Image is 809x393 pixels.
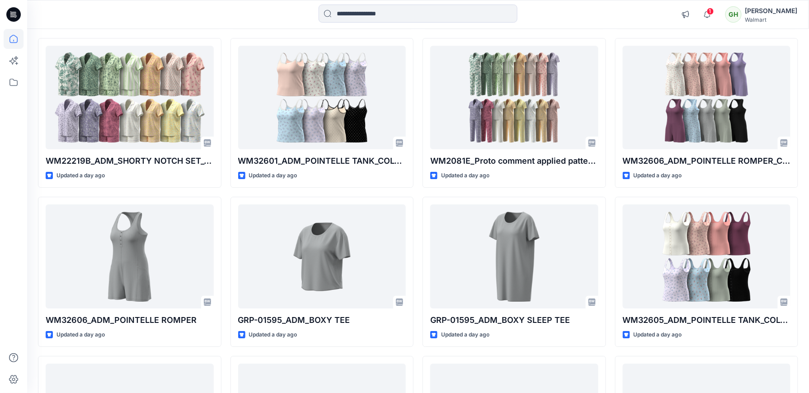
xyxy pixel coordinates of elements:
[238,46,406,149] a: WM32601_ADM_POINTELLE TANK_COLORWAY
[707,8,714,15] span: 1
[623,314,791,327] p: WM32605_ADM_POINTELLE TANK_COLORWAY
[249,330,297,340] p: Updated a day ago
[441,171,489,180] p: Updated a day ago
[623,204,791,308] a: WM32605_ADM_POINTELLE TANK_COLORWAY
[634,330,682,340] p: Updated a day ago
[430,314,598,327] p: GRP-01595_ADM_BOXY SLEEP TEE
[46,46,214,149] a: WM22219B_ADM_SHORTY NOTCH SET_COLORWAY
[46,155,214,167] p: WM22219B_ADM_SHORTY NOTCH SET_COLORWAY
[238,155,406,167] p: WM32601_ADM_POINTELLE TANK_COLORWAY
[249,171,297,180] p: Updated a day ago
[725,6,742,23] div: GH
[623,46,791,149] a: WM32606_ADM_POINTELLE ROMPER_COLORWAY
[441,330,489,340] p: Updated a day ago
[56,330,105,340] p: Updated a day ago
[46,204,214,308] a: WM32606_ADM_POINTELLE ROMPER
[46,314,214,327] p: WM32606_ADM_POINTELLE ROMPER
[745,5,798,16] div: [PERSON_NAME]
[238,314,406,327] p: GRP-01595_ADM_BOXY TEE
[430,46,598,149] a: WM2081E_Proto comment applied pattern_COLORWAY
[430,204,598,308] a: GRP-01595_ADM_BOXY SLEEP TEE
[745,16,798,23] div: Walmart
[634,171,682,180] p: Updated a day ago
[623,155,791,167] p: WM32606_ADM_POINTELLE ROMPER_COLORWAY
[56,171,105,180] p: Updated a day ago
[238,204,406,308] a: GRP-01595_ADM_BOXY TEE
[430,155,598,167] p: WM2081E_Proto comment applied pattern_COLORWAY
